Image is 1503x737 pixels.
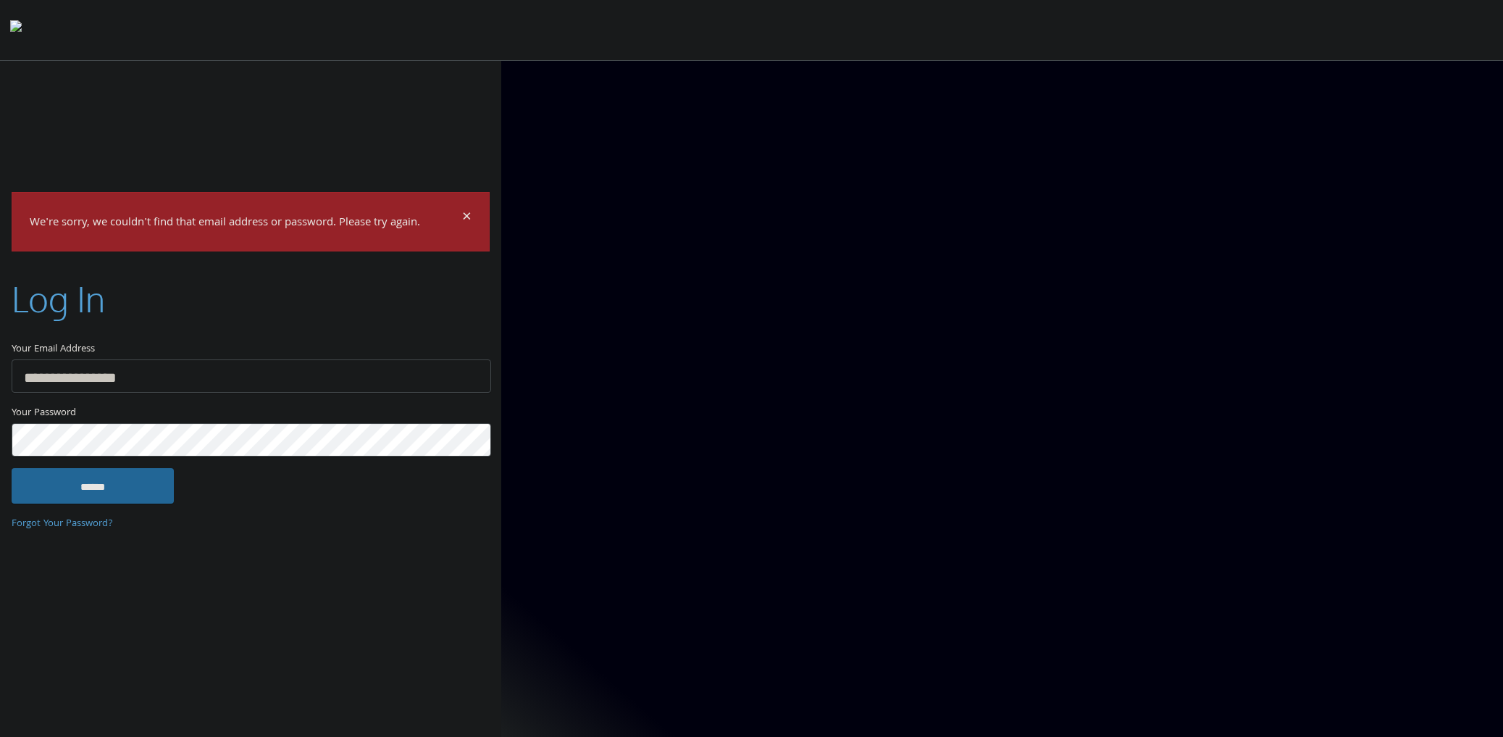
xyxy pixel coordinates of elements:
img: todyl-logo-dark.svg [10,15,22,44]
h2: Log In [12,275,105,323]
button: Dismiss alert [462,210,472,228]
span: × [462,204,472,233]
label: Your Password [12,404,490,422]
p: We're sorry, we couldn't find that email address or password. Please try again. [30,213,460,234]
a: Forgot Your Password? [12,516,113,532]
